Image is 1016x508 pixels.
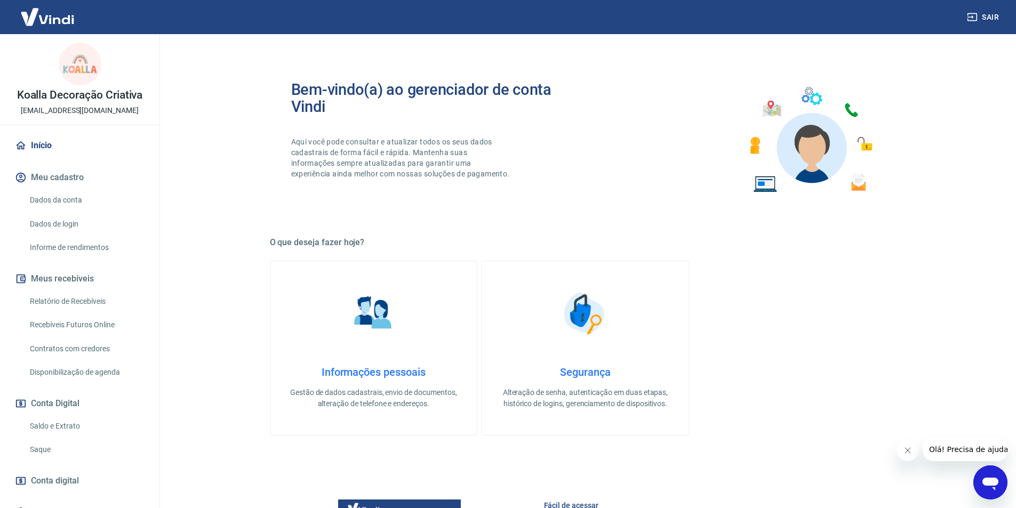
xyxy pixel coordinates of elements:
a: Dados de login [26,213,147,235]
button: Meu cadastro [13,166,147,189]
iframe: Mensagem da empresa [923,438,1007,461]
a: Saldo e Extrato [26,415,147,437]
img: Imagem de um avatar masculino com diversos icones exemplificando as funcionalidades do gerenciado... [740,81,880,199]
img: 0941798c-71f6-4e15-b860-d51178f3a7d9.jpeg [59,43,101,85]
h2: Bem-vindo(a) ao gerenciador de conta Vindi [291,81,586,115]
span: Olá! Precisa de ajuda? [6,7,90,16]
a: Relatório de Recebíveis [26,291,147,312]
img: Vindi [13,1,82,33]
h5: O que deseja fazer hoje? [270,237,901,248]
a: Informações pessoaisInformações pessoaisGestão de dados cadastrais, envio de documentos, alteraçã... [270,261,477,436]
h4: Informações pessoais [287,366,460,378]
a: SegurançaSegurançaAlteração de senha, autenticação em duas etapas, histórico de logins, gerenciam... [482,261,689,436]
p: [EMAIL_ADDRESS][DOMAIN_NAME] [21,105,139,116]
p: Gestão de dados cadastrais, envio de documentos, alteração de telefone e endereços. [287,387,460,409]
a: Contratos com credores [26,338,147,360]
span: Conta digital [31,473,79,488]
p: Aqui você pode consultar e atualizar todos os seus dados cadastrais de forma fácil e rápida. Mant... [291,136,512,179]
img: Informações pessoais [347,287,400,340]
a: Dados da conta [26,189,147,211]
h4: Segurança [499,366,671,378]
button: Meus recebíveis [13,267,147,291]
button: Conta Digital [13,392,147,415]
p: Koalla Decoração Criativa [17,90,143,101]
a: Informe de rendimentos [26,237,147,259]
a: Recebíveis Futuros Online [26,314,147,336]
button: Sair [965,7,1003,27]
iframe: Fechar mensagem [897,440,918,461]
p: Alteração de senha, autenticação em duas etapas, histórico de logins, gerenciamento de dispositivos. [499,387,671,409]
iframe: Botão para abrir a janela de mensagens [973,465,1007,499]
a: Saque [26,439,147,461]
img: Segurança [558,287,612,340]
a: Conta digital [13,469,147,493]
a: Disponibilização de agenda [26,361,147,383]
a: Início [13,134,147,157]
